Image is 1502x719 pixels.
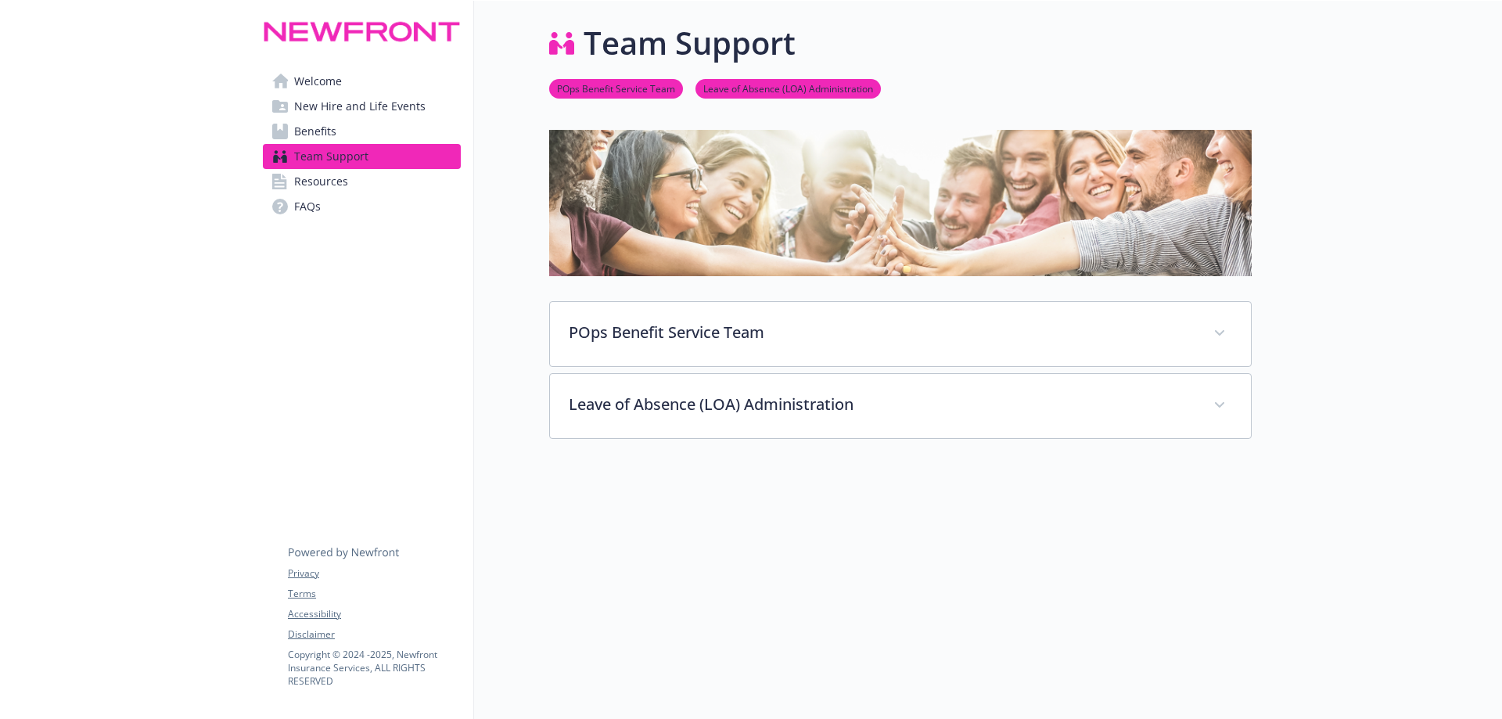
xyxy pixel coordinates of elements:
span: Welcome [294,69,342,94]
a: Team Support [263,144,461,169]
a: Disclaimer [288,627,460,642]
span: Benefits [294,119,336,144]
a: Terms [288,587,460,601]
div: Leave of Absence (LOA) Administration [550,374,1251,438]
span: Resources [294,169,348,194]
p: Copyright © 2024 - 2025 , Newfront Insurance Services, ALL RIGHTS RESERVED [288,648,460,688]
p: Leave of Absence (LOA) Administration [569,393,1195,416]
h1: Team Support [584,20,796,67]
a: Resources [263,169,461,194]
a: New Hire and Life Events [263,94,461,119]
img: team support page banner [549,130,1252,276]
a: Leave of Absence (LOA) Administration [695,81,881,95]
p: POps Benefit Service Team [569,321,1195,344]
div: POps Benefit Service Team [550,302,1251,366]
span: Team Support [294,144,368,169]
span: FAQs [294,194,321,219]
span: New Hire and Life Events [294,94,426,119]
a: Privacy [288,566,460,581]
a: Accessibility [288,607,460,621]
a: Welcome [263,69,461,94]
a: Benefits [263,119,461,144]
a: POps Benefit Service Team [549,81,683,95]
a: FAQs [263,194,461,219]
